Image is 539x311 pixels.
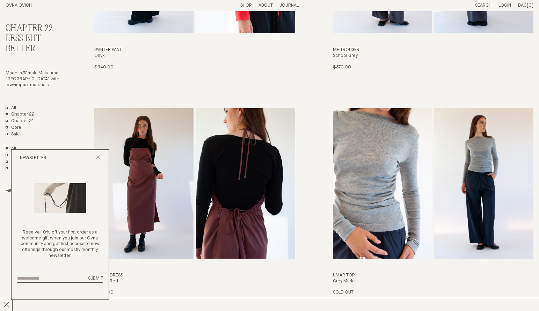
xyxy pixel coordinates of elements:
h4: Onyx [94,53,295,59]
img: Umar Top [333,108,432,259]
h2: Newsletter [20,155,46,161]
p: Receive 10% off your first order as a welcome gift when you join our Ovna community and get first... [17,230,103,259]
a: Journal [280,3,299,8]
a: Chapter 21 [6,118,34,124]
h3: Umar Top [333,273,533,279]
span: Bag [518,3,527,8]
p: Made in Tāmaki Makaurau [GEOGRAPHIC_DATA] with low-impact materials. [6,71,67,88]
a: Umar Top [333,108,533,296]
span: Submit [88,276,103,281]
a: Login [498,3,511,8]
p: Sold Out [333,290,354,296]
a: All [6,105,16,111]
a: Home [6,3,32,8]
summary: Filter [6,188,21,194]
button: Submit [88,276,103,282]
h3: Apron Dress [94,273,295,279]
a: Show All [6,146,16,152]
h3: Less But Better [6,34,67,54]
h3: Painter Pant [94,47,295,53]
a: Core [6,125,21,131]
a: Search [475,3,491,8]
a: Sale [6,132,20,138]
h4: Tuscan Red [94,279,295,284]
summary: About [258,3,273,9]
span: [0] [527,3,533,8]
a: Shop [240,3,252,8]
span: $370.00 [333,65,351,69]
a: Chapter 22 [6,112,35,118]
a: Dresses [6,152,29,158]
h4: School Grey [333,53,533,59]
h2: Chapter 22 [6,24,67,34]
img: Apron Dress [94,108,194,259]
a: Bottoms [6,165,29,171]
a: Apron Dress [94,108,295,296]
span: $340.00 [94,65,113,69]
h3: Me Trouser [333,47,533,53]
a: Tops [6,159,21,165]
button: Close popup [96,155,100,162]
h4: Grey Marle [333,279,533,284]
